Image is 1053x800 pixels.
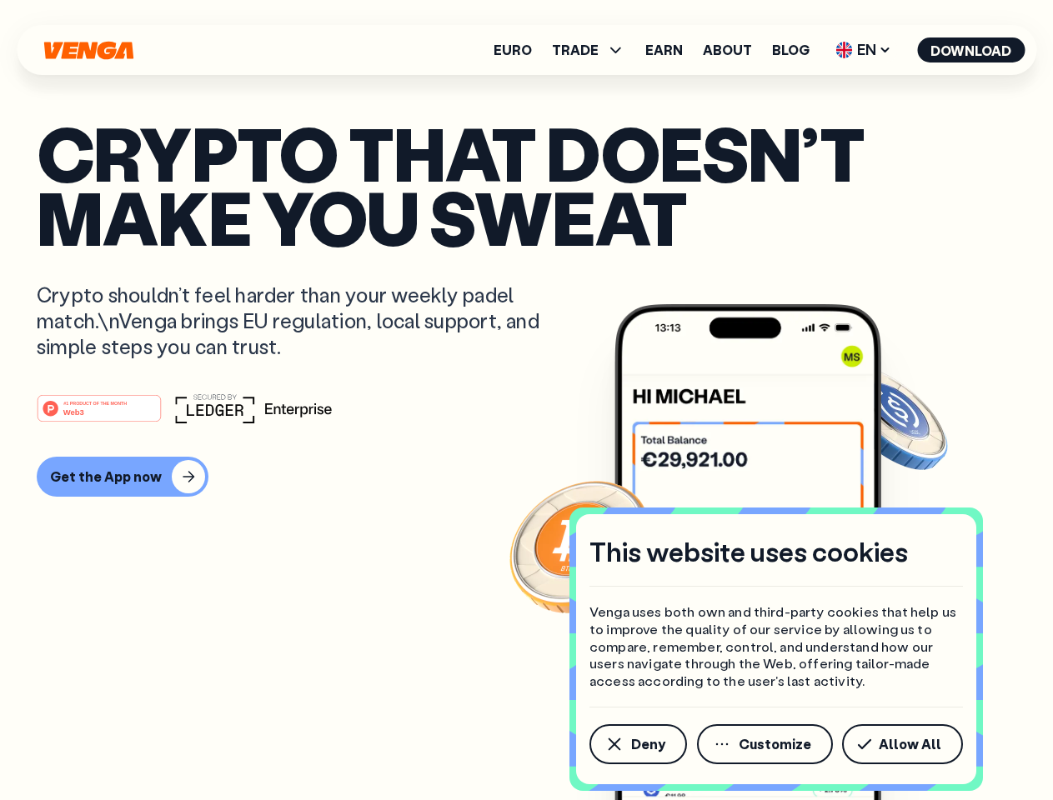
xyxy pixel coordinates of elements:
button: Deny [589,724,687,764]
img: Bitcoin [506,471,656,621]
span: TRADE [552,40,625,60]
img: USDC coin [831,358,951,478]
a: Get the App now [37,457,1016,497]
div: Get the App now [50,468,162,485]
a: #1 PRODUCT OF THE MONTHWeb3 [37,404,162,426]
p: Crypto shouldn’t feel harder than your weekly padel match.\nVenga brings EU regulation, local sup... [37,282,564,360]
p: Venga uses both own and third-party cookies that help us to improve the quality of our service by... [589,603,963,690]
img: flag-uk [835,42,852,58]
svg: Home [42,41,135,60]
h4: This website uses cookies [589,534,908,569]
span: Deny [631,737,665,751]
button: Download [917,37,1025,62]
a: Blog [772,43,810,57]
p: Crypto that doesn’t make you sweat [37,121,1016,248]
a: About [703,43,752,57]
tspan: #1 PRODUCT OF THE MONTH [63,400,127,405]
span: Allow All [879,737,941,751]
span: Customize [739,737,811,751]
button: Allow All [842,724,963,764]
button: Get the App now [37,457,208,497]
a: Earn [645,43,683,57]
a: Euro [494,43,532,57]
button: Customize [697,724,833,764]
span: TRADE [552,43,599,57]
tspan: Web3 [63,407,84,416]
span: EN [830,37,897,63]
